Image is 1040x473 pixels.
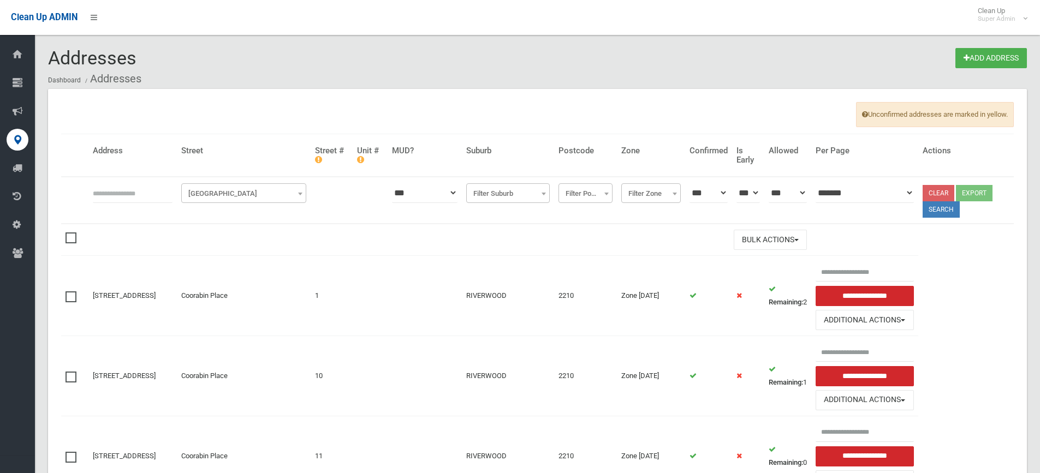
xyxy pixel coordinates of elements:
a: Clear [923,185,954,201]
span: Filter Suburb [466,183,550,203]
td: 1 [311,256,353,336]
td: Coorabin Place [177,336,311,416]
h4: Confirmed [690,146,728,155]
h4: Street # [315,146,348,164]
td: RIVERWOOD [462,336,554,416]
a: [STREET_ADDRESS] [93,372,156,380]
a: Dashboard [48,76,81,84]
h4: Street [181,146,306,155]
small: Super Admin [978,15,1015,23]
span: Filter Street [184,186,304,201]
h4: MUD? [392,146,457,155]
span: Filter Postcode [561,186,610,201]
h4: Address [93,146,173,155]
strong: Remaining: [769,458,803,466]
h4: Unit # [357,146,383,164]
h4: Actions [923,146,1010,155]
button: Additional Actions [816,390,914,410]
h4: Zone [621,146,681,155]
h4: Is Early [736,146,760,164]
strong: Remaining: [769,378,803,386]
h4: Postcode [558,146,613,155]
h4: Allowed [769,146,807,155]
td: 2210 [554,336,617,416]
span: Filter Postcode [558,183,613,203]
strong: Remaining: [769,298,803,306]
h4: Per Page [816,146,914,155]
h4: Suburb [466,146,550,155]
td: 2210 [554,256,617,336]
span: Filter Zone [621,183,681,203]
span: Clean Up [972,7,1026,23]
span: Unconfirmed addresses are marked in yellow. [856,102,1014,127]
td: RIVERWOOD [462,256,554,336]
button: Export [956,185,993,201]
span: Filter Zone [624,186,678,201]
td: 2 [764,256,811,336]
button: Additional Actions [816,310,914,330]
td: Zone [DATE] [617,336,685,416]
span: Filter Suburb [469,186,547,201]
a: [STREET_ADDRESS] [93,291,156,300]
button: Bulk Actions [734,230,807,250]
a: Add Address [955,48,1027,68]
button: Search [923,201,960,218]
td: Zone [DATE] [617,256,685,336]
td: 1 [764,336,811,416]
td: 10 [311,336,353,416]
li: Addresses [82,69,141,89]
span: Clean Up ADMIN [11,12,78,22]
td: Coorabin Place [177,256,311,336]
a: [STREET_ADDRESS] [93,452,156,460]
span: Addresses [48,47,136,69]
span: Filter Street [181,183,306,203]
